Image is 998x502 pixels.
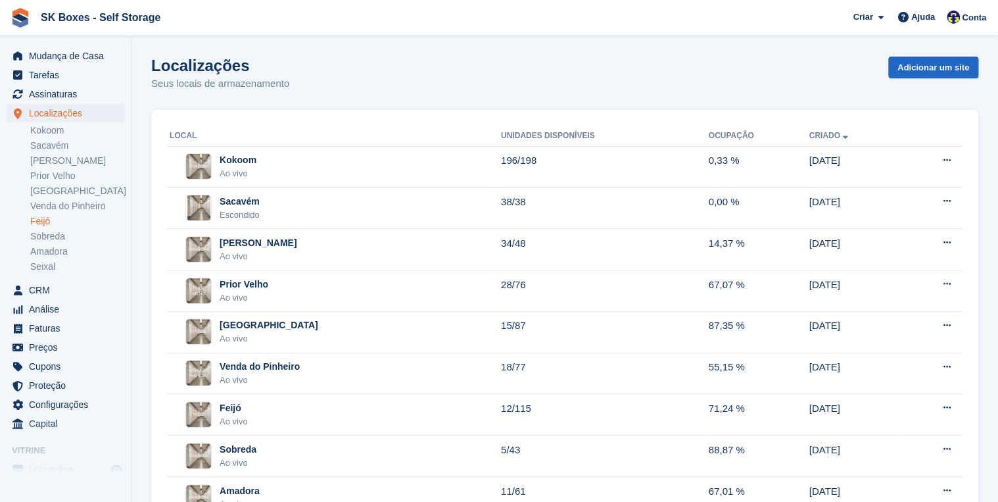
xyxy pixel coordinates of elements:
td: [DATE] [809,353,901,394]
img: Imagem do site Amadora II [186,237,211,262]
span: CRM [29,281,108,299]
th: Local [167,126,501,147]
span: Proteção [29,376,108,395]
td: 0,00 % [709,188,809,229]
div: Feijó [220,401,248,415]
span: Capital [29,414,108,433]
td: [DATE] [809,270,901,312]
td: 196/198 [501,146,709,188]
div: Ao vivo [220,250,297,263]
div: Ao vivo [220,332,318,345]
td: 15/87 [501,311,709,353]
img: Imagem do site Sacavém [187,195,210,221]
span: Assinaturas [29,85,108,103]
a: menu [7,300,124,318]
a: Venda do Pinheiro [30,200,124,213]
div: Sobreda [220,443,256,457]
div: Ao vivo [220,167,256,180]
td: 38/38 [501,188,709,229]
div: [PERSON_NAME] [220,236,297,250]
td: 67,07 % [709,270,809,312]
td: 0,33 % [709,146,809,188]
span: Conta [962,11,986,24]
div: Escondido [220,209,260,222]
span: Localizações [29,104,108,122]
a: menu [7,85,124,103]
a: Feijó [30,215,124,228]
img: Rita Ferreira [947,11,960,24]
div: Kokoom [220,153,256,167]
img: Imagem do site Setúbal [186,319,211,344]
td: [DATE] [809,394,901,436]
span: Vitrine [12,444,131,457]
a: Criado [809,131,850,140]
img: Imagem do site Venda do Pinheiro [186,361,211,386]
h1: Localizações [151,57,289,74]
a: menu [7,395,124,414]
a: menu [7,47,124,65]
a: Prior Velho [30,170,124,182]
div: Amadora [220,484,260,498]
div: Sacavém [220,195,260,209]
a: menu [7,104,124,122]
span: Preços [29,338,108,357]
td: 88,87 % [709,436,809,477]
span: Análise [29,300,108,318]
th: Unidades disponíveis [501,126,709,147]
td: 71,24 % [709,394,809,436]
span: Criar [853,11,872,24]
img: Imagem do site Kokoom [186,154,211,179]
a: [GEOGRAPHIC_DATA] [30,185,124,197]
td: [DATE] [809,436,901,477]
td: [DATE] [809,311,901,353]
img: stora-icon-8386f47178a22dfd0bd8f6a31ec36ba5ce8667c1dd55bd0f319d3a0aa187defe.svg [11,8,30,28]
div: [GEOGRAPHIC_DATA] [220,318,318,332]
a: menu [7,461,124,479]
img: Imagem do site Feijó [186,402,211,427]
a: Loja de pré-visualização [108,462,124,478]
td: 12/115 [501,394,709,436]
a: menu [7,281,124,299]
a: Kokoom [30,124,124,137]
p: Seus locais de armazenamento [151,76,289,91]
div: Ao vivo [220,374,300,387]
div: Prior Velho [220,278,268,291]
a: menu [7,414,124,433]
a: Adicionar um site [888,57,978,78]
a: menu [7,338,124,357]
th: Ocupação [709,126,809,147]
td: 5/43 [501,436,709,477]
span: Faturas [29,319,108,338]
div: Ao vivo [220,415,248,428]
a: menu [7,66,124,84]
div: Ao vivo [220,457,256,470]
img: Imagem do site Sobreda [186,443,211,468]
td: [DATE] [809,229,901,270]
td: [DATE] [809,146,901,188]
span: Ajuda [911,11,935,24]
a: Seixal [30,261,124,273]
div: Ao vivo [220,291,268,305]
a: Sobreda [30,230,124,243]
span: Mudança de Casa [29,47,108,65]
td: [DATE] [809,188,901,229]
a: Sacavém [30,139,124,152]
td: 87,35 % [709,311,809,353]
td: 14,37 % [709,229,809,270]
td: 28/76 [501,270,709,312]
a: Amadora [30,245,124,258]
img: Imagem do site Prior Velho [186,278,211,303]
a: menu [7,319,124,338]
a: [PERSON_NAME] [30,155,124,167]
td: 55,15 % [709,353,809,394]
span: Configurações [29,395,108,414]
a: menu [7,357,124,376]
a: menu [7,376,124,395]
a: SK Boxes - Self Storage [36,7,166,28]
div: Venda do Pinheiro [220,360,300,374]
span: Cupons [29,357,108,376]
td: 34/48 [501,229,709,270]
span: Loja online [29,461,108,479]
td: 18/77 [501,353,709,394]
span: Tarefas [29,66,108,84]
